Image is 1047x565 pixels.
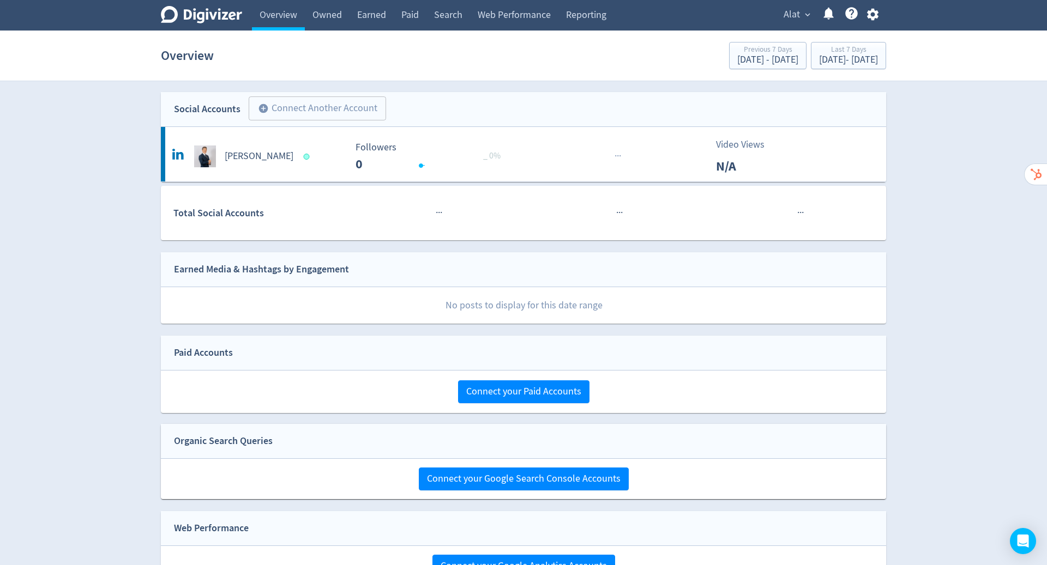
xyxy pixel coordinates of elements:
[161,127,886,181] a: Nick Reynolds undefined[PERSON_NAME] Followers --- _ 0% Followers 0 ···Video ViewsN/A
[803,10,813,20] span: expand_more
[618,206,621,220] span: ·
[621,206,623,220] span: ·
[174,262,349,277] div: Earned Media & Hashtags by Engagement
[799,206,802,220] span: ·
[174,520,249,536] div: Web Performance
[780,6,813,23] button: Alat
[174,433,273,449] div: Organic Search Queries
[819,46,878,55] div: Last 7 Days
[194,145,216,167] img: Nick Reynolds undefined
[797,206,799,220] span: ·
[716,137,779,152] p: Video Views
[737,46,798,55] div: Previous 7 Days
[438,206,440,220] span: ·
[466,387,581,397] span: Connect your Paid Accounts
[615,149,617,163] span: ·
[617,149,619,163] span: ·
[802,206,804,220] span: ·
[716,156,779,176] p: N/A
[819,55,878,65] div: [DATE] - [DATE]
[811,42,886,69] button: Last 7 Days[DATE]- [DATE]
[174,101,240,117] div: Social Accounts
[419,472,629,485] a: Connect your Google Search Console Accounts
[440,206,442,220] span: ·
[174,345,233,361] div: Paid Accounts
[258,103,269,114] span: add_circle
[458,380,589,403] button: Connect your Paid Accounts
[240,98,386,120] a: Connect Another Account
[419,467,629,490] button: Connect your Google Search Console Accounts
[173,205,347,221] div: Total Social Accounts
[249,96,386,120] button: Connect Another Account
[619,149,621,163] span: ·
[458,385,589,398] a: Connect your Paid Accounts
[225,150,293,163] h5: [PERSON_NAME]
[784,6,800,23] span: Alat
[729,42,807,69] button: Previous 7 Days[DATE] - [DATE]
[161,38,214,73] h1: Overview
[161,287,886,324] p: No posts to display for this date range
[1010,528,1036,554] div: Open Intercom Messenger
[436,206,438,220] span: ·
[350,142,514,171] svg: Followers ---
[616,206,618,220] span: ·
[737,55,798,65] div: [DATE] - [DATE]
[304,154,313,160] span: Data last synced: 27 Aug 2025, 3:02am (AEST)
[483,150,501,161] span: _ 0%
[427,474,621,484] span: Connect your Google Search Console Accounts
